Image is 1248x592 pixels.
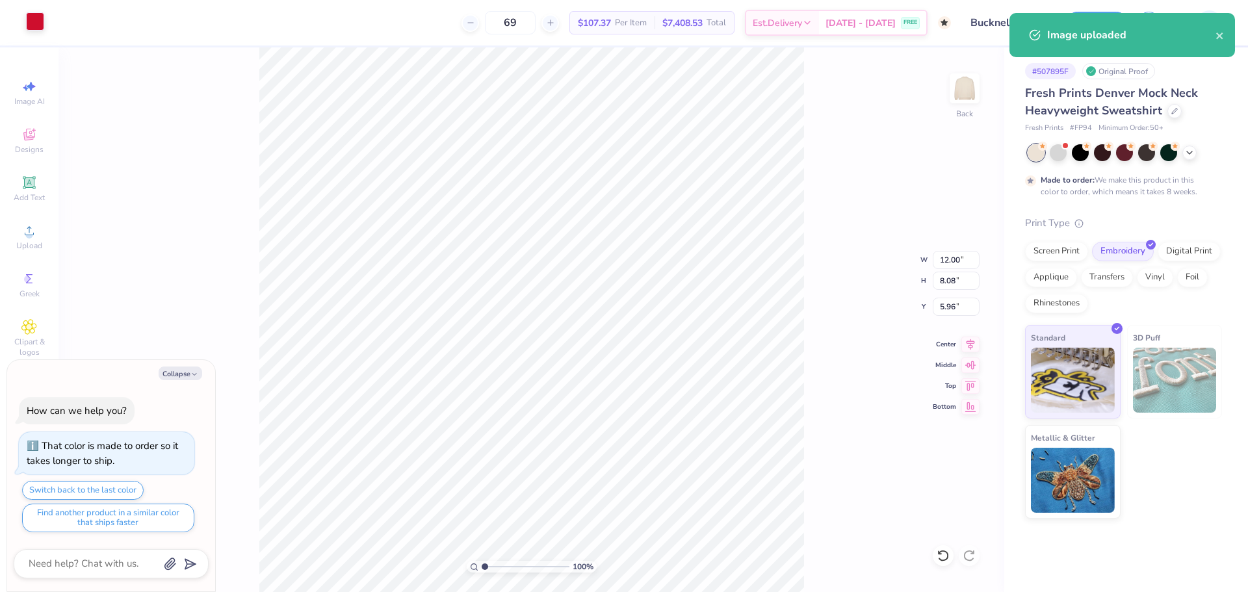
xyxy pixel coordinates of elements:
[15,144,44,155] span: Designs
[961,10,1056,36] input: Untitled Design
[956,108,973,120] div: Back
[159,367,202,380] button: Collapse
[615,16,647,30] span: Per Item
[1081,268,1133,287] div: Transfers
[27,439,178,467] div: That color is made to order so it takes longer to ship.
[1041,174,1201,198] div: We make this product in this color to order, which means it takes 8 weeks.
[662,16,703,30] span: $7,408.53
[1133,348,1217,413] img: 3D Puff
[1031,348,1115,413] img: Standard
[933,402,956,411] span: Bottom
[1098,123,1163,134] span: Minimum Order: 50 +
[573,561,593,573] span: 100 %
[1177,268,1208,287] div: Foil
[14,96,45,107] span: Image AI
[578,16,611,30] span: $107.37
[1215,27,1225,43] button: close
[14,192,45,203] span: Add Text
[16,240,42,251] span: Upload
[1047,27,1215,43] div: Image uploaded
[1031,448,1115,513] img: Metallic & Glitter
[6,337,52,357] span: Clipart & logos
[485,11,536,34] input: – –
[1025,63,1076,79] div: # 507895F
[1031,431,1095,444] span: Metallic & Glitter
[1082,63,1155,79] div: Original Proof
[1031,331,1065,344] span: Standard
[903,18,917,27] span: FREE
[933,340,956,349] span: Center
[1137,268,1173,287] div: Vinyl
[1133,331,1160,344] span: 3D Puff
[707,16,726,30] span: Total
[933,381,956,391] span: Top
[753,16,802,30] span: Est. Delivery
[1025,85,1198,118] span: Fresh Prints Denver Mock Neck Heavyweight Sweatshirt
[933,361,956,370] span: Middle
[1070,123,1092,134] span: # FP94
[1158,242,1221,261] div: Digital Print
[952,75,978,101] img: Back
[1092,242,1154,261] div: Embroidery
[22,481,144,500] button: Switch back to the last color
[1025,294,1088,313] div: Rhinestones
[1041,175,1095,185] strong: Made to order:
[1025,268,1077,287] div: Applique
[1025,242,1088,261] div: Screen Print
[1025,123,1063,134] span: Fresh Prints
[1025,216,1222,231] div: Print Type
[22,504,194,532] button: Find another product in a similar color that ships faster
[27,404,127,417] div: How can we help you?
[825,16,896,30] span: [DATE] - [DATE]
[19,289,40,299] span: Greek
